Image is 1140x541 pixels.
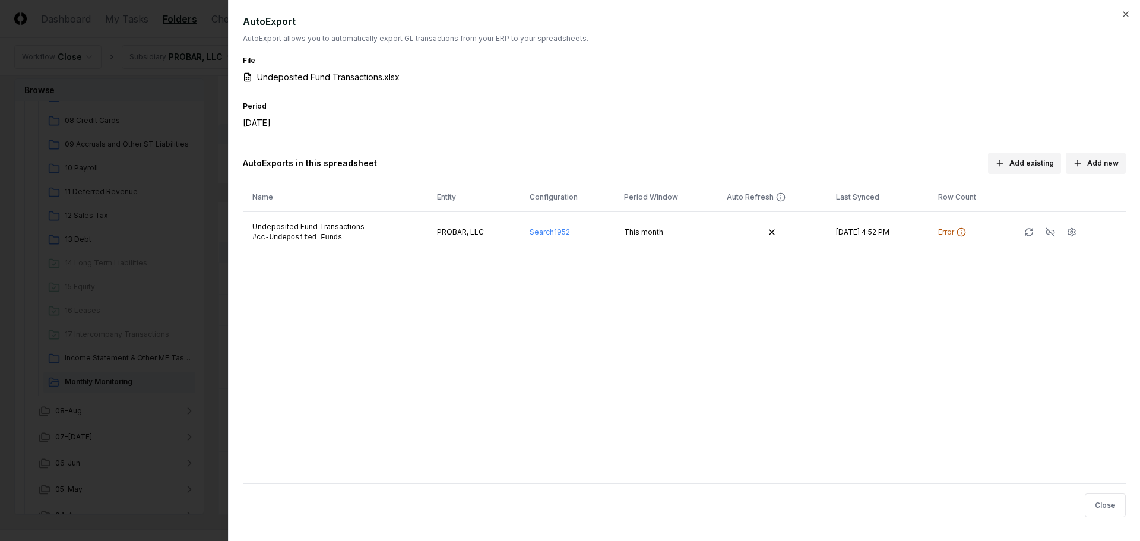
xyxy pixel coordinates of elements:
a: Search1952 [530,227,570,236]
label: Period [243,102,267,110]
th: Configuration [520,184,615,212]
th: Row Count [929,184,1009,212]
a: Undeposited Fund Transactions.xlsx [243,71,414,83]
label: File [243,56,255,65]
button: Auto Refresh [727,192,786,203]
td: PROBAR, LLC [427,212,520,253]
p: AutoExport allows you to automatically export GL transactions from your ERP to your spreadsheets. [243,33,1126,44]
div: #cc- Undeposited Funds [252,232,418,243]
th: Name [243,184,427,212]
button: Add new [1066,153,1126,174]
button: Close [1085,493,1126,517]
button: Add existing [988,153,1061,174]
button: Error [938,227,966,238]
th: Last Synced [826,184,929,212]
th: Entity [427,184,520,212]
div: Auto Refresh [727,192,774,203]
h2: AutoExport [243,14,1126,29]
div: Undeposited Fund Transactions [252,222,418,232]
td: [DATE] 4:52 PM [826,212,929,253]
div: [DATE] [243,116,439,129]
div: This month [624,227,708,238]
th: Period Window [615,184,717,212]
h3: AutoExports in this spreadsheet [243,157,377,169]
